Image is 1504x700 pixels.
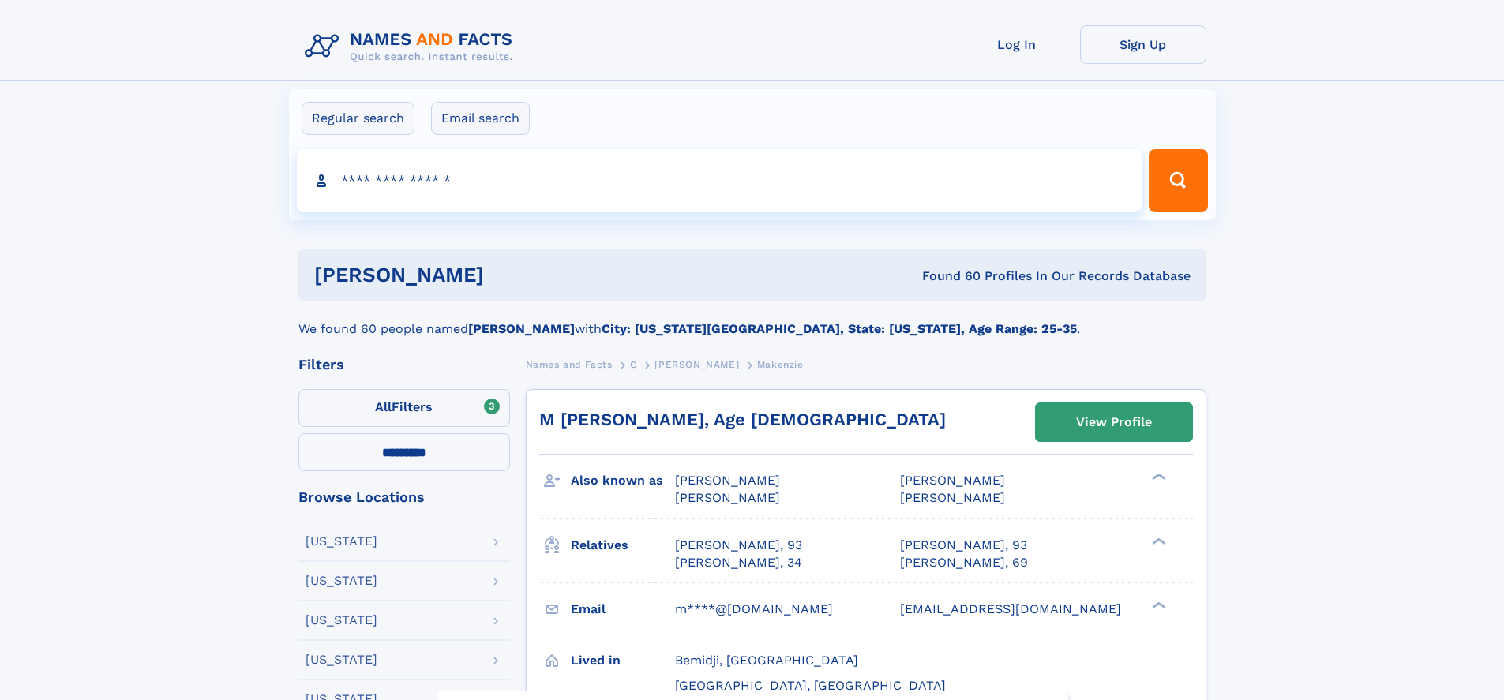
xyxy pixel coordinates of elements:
[571,647,675,674] h3: Lived in
[675,554,802,571] a: [PERSON_NAME], 34
[654,359,739,370] span: [PERSON_NAME]
[306,653,377,666] div: [US_STATE]
[900,554,1028,571] a: [PERSON_NAME], 69
[526,354,613,374] a: Names and Facts
[306,614,377,627] div: [US_STATE]
[306,575,377,587] div: [US_STATE]
[571,467,675,494] h3: Also known as
[298,25,526,68] img: Logo Names and Facts
[954,25,1080,64] a: Log In
[298,490,510,504] div: Browse Locations
[900,473,1005,488] span: [PERSON_NAME]
[1149,149,1207,212] button: Search Button
[1076,404,1152,440] div: View Profile
[468,321,575,336] b: [PERSON_NAME]
[703,268,1191,285] div: Found 60 Profiles In Our Records Database
[675,473,780,488] span: [PERSON_NAME]
[298,389,510,427] label: Filters
[757,359,804,370] span: Makenzie
[900,490,1005,505] span: [PERSON_NAME]
[630,354,637,374] a: C
[431,102,530,135] label: Email search
[314,265,703,285] h1: [PERSON_NAME]
[1148,600,1167,610] div: ❯
[298,301,1206,339] div: We found 60 people named with .
[675,653,858,668] span: Bemidji, [GEOGRAPHIC_DATA]
[571,596,675,623] h3: Email
[571,532,675,559] h3: Relatives
[375,399,392,414] span: All
[539,410,946,429] a: M [PERSON_NAME], Age [DEMOGRAPHIC_DATA]
[1080,25,1206,64] a: Sign Up
[1036,403,1192,441] a: View Profile
[306,535,377,548] div: [US_STATE]
[1148,536,1167,546] div: ❯
[675,490,780,505] span: [PERSON_NAME]
[654,354,739,374] a: [PERSON_NAME]
[1148,472,1167,482] div: ❯
[900,601,1121,616] span: [EMAIL_ADDRESS][DOMAIN_NAME]
[602,321,1077,336] b: City: [US_STATE][GEOGRAPHIC_DATA], State: [US_STATE], Age Range: 25-35
[302,102,414,135] label: Regular search
[630,359,637,370] span: C
[675,537,802,554] a: [PERSON_NAME], 93
[297,149,1142,212] input: search input
[900,537,1027,554] a: [PERSON_NAME], 93
[675,678,946,693] span: [GEOGRAPHIC_DATA], [GEOGRAPHIC_DATA]
[298,357,510,372] div: Filters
